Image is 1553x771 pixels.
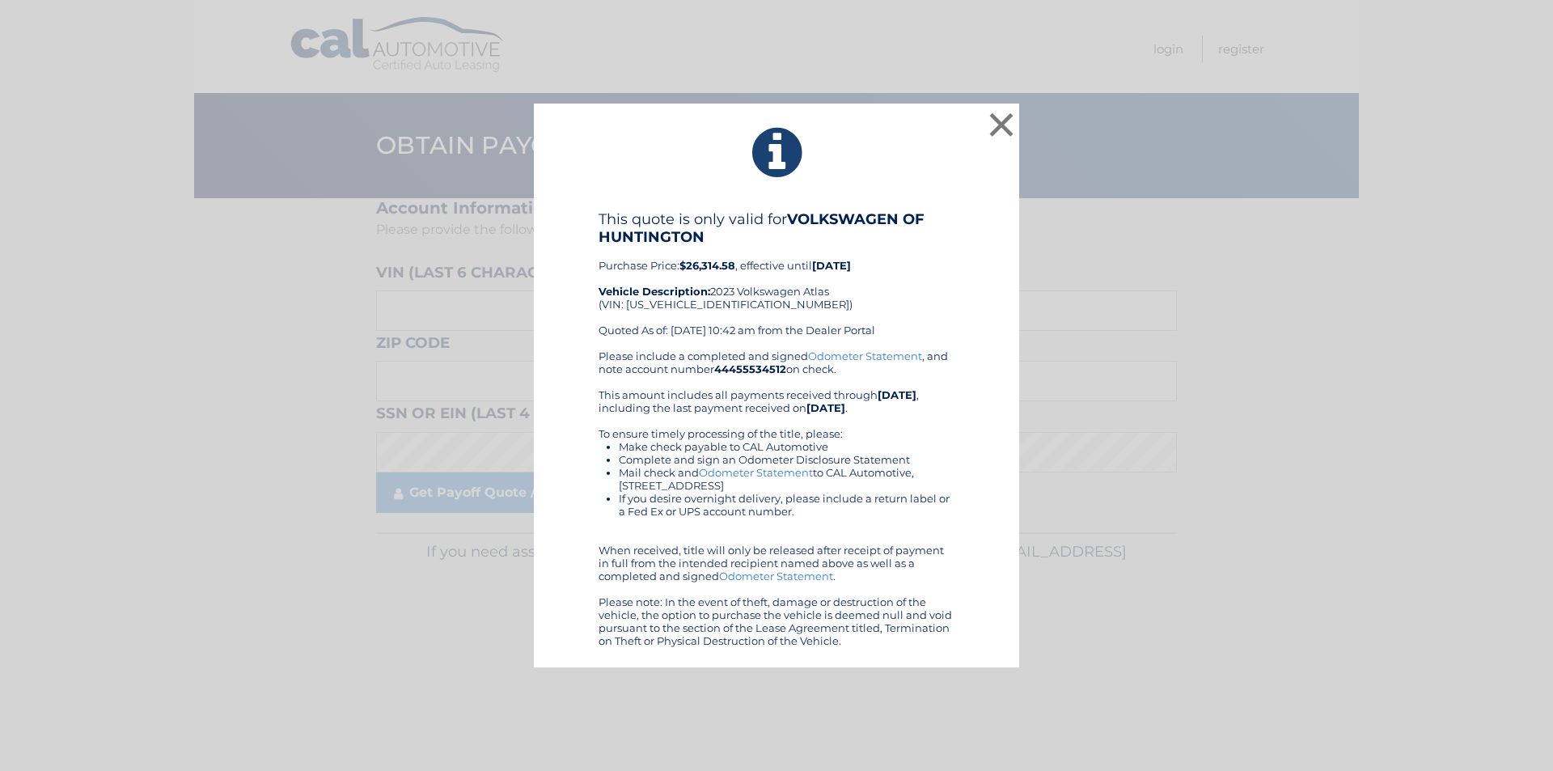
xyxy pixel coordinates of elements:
[599,349,954,647] div: Please include a completed and signed , and note account number on check. This amount includes al...
[679,259,735,272] b: $26,314.58
[699,466,813,479] a: Odometer Statement
[599,210,954,246] h4: This quote is only valid for
[812,259,851,272] b: [DATE]
[719,570,833,582] a: Odometer Statement
[714,362,786,375] b: 44455534512
[619,440,954,453] li: Make check payable to CAL Automotive
[599,285,710,298] strong: Vehicle Description:
[808,349,922,362] a: Odometer Statement
[619,466,954,492] li: Mail check and to CAL Automotive, [STREET_ADDRESS]
[985,108,1018,141] button: ×
[619,492,954,518] li: If you desire overnight delivery, please include a return label or a Fed Ex or UPS account number.
[619,453,954,466] li: Complete and sign an Odometer Disclosure Statement
[599,210,925,246] b: VOLKSWAGEN OF HUNTINGTON
[599,210,954,349] div: Purchase Price: , effective until 2023 Volkswagen Atlas (VIN: [US_VEHICLE_IDENTIFICATION_NUMBER])...
[806,401,845,414] b: [DATE]
[878,388,916,401] b: [DATE]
